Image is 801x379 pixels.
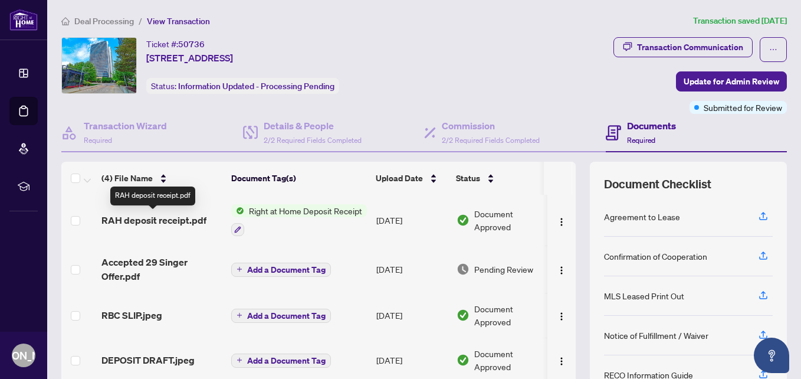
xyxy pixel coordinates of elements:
article: Transaction saved [DATE] [693,14,787,28]
div: RAH deposit receipt.pdf [110,187,195,205]
div: Transaction Communication [637,38,743,57]
span: Accepted 29 Singer Offer.pdf [101,255,222,283]
span: Document Approved [474,302,547,328]
span: plus [237,266,242,272]
div: Ticket #: [146,37,205,51]
span: [STREET_ADDRESS] [146,51,233,65]
th: Upload Date [371,162,451,195]
img: Logo [557,217,566,227]
span: (4) File Name [101,172,153,185]
img: Document Status [457,309,470,322]
th: Document Tag(s) [226,162,371,195]
img: IMG-C12349905_1.jpg [62,38,136,93]
div: Notice of Fulfillment / Waiver [604,329,708,342]
span: Document Checklist [604,176,711,192]
span: 2/2 Required Fields Completed [264,136,362,145]
button: Add a Document Tag [231,262,331,277]
div: Confirmation of Cooperation [604,250,707,263]
button: Add a Document Tag [231,309,331,323]
span: home [61,17,70,25]
span: plus [237,357,242,363]
img: logo [9,9,38,31]
span: Required [627,136,655,145]
img: Logo [557,357,566,366]
span: plus [237,312,242,318]
td: [DATE] [372,246,452,293]
span: Right at Home Deposit Receipt [244,204,367,217]
span: 50736 [178,39,205,50]
li: / [139,14,142,28]
button: Add a Document Tag [231,354,331,368]
span: DEPOSIT DRAFT.jpeg [101,353,195,367]
td: [DATE] [372,195,452,246]
span: Submitted for Review [704,101,782,114]
button: Add a Document Tag [231,263,331,277]
td: [DATE] [372,293,452,338]
button: Logo [552,211,571,230]
span: Required [84,136,112,145]
th: (4) File Name [97,162,226,195]
span: Pending Review [474,263,533,276]
div: MLS Leased Print Out [604,289,684,302]
img: Document Status [457,214,470,227]
span: Deal Processing [74,16,134,27]
h4: Transaction Wizard [84,119,167,133]
th: Status [451,162,551,195]
span: Add a Document Tag [247,312,326,320]
span: Information Updated - Processing Pending [178,81,334,92]
span: RAH deposit receipt.pdf [101,213,206,227]
button: Logo [552,306,571,325]
span: Update for Admin Review [684,72,779,91]
span: 2/2 Required Fields Completed [442,136,540,145]
span: Document Approved [474,347,547,373]
button: Add a Document Tag [231,352,331,368]
span: Upload Date [376,172,423,185]
button: Update for Admin Review [676,71,787,92]
div: Agreement to Lease [604,210,680,223]
button: Logo [552,351,571,370]
button: Logo [552,260,571,279]
div: Status: [146,78,339,94]
span: Document Approved [474,207,547,233]
button: Transaction Communication [613,37,753,57]
h4: Details & People [264,119,362,133]
img: Document Status [457,263,470,276]
span: Add a Document Tag [247,266,326,274]
img: Logo [557,312,566,321]
span: View Transaction [147,16,210,27]
span: Add a Document Tag [247,357,326,365]
button: Add a Document Tag [231,308,331,323]
span: RBC SLIP.jpeg [101,308,162,322]
button: Open asap [754,338,789,373]
button: Status IconRight at Home Deposit Receipt [231,204,367,236]
h4: Commission [442,119,540,133]
span: ellipsis [769,45,777,54]
img: Logo [557,266,566,275]
img: Document Status [457,354,470,367]
h4: Documents [627,119,676,133]
img: Status Icon [231,204,244,217]
span: Status [456,172,480,185]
